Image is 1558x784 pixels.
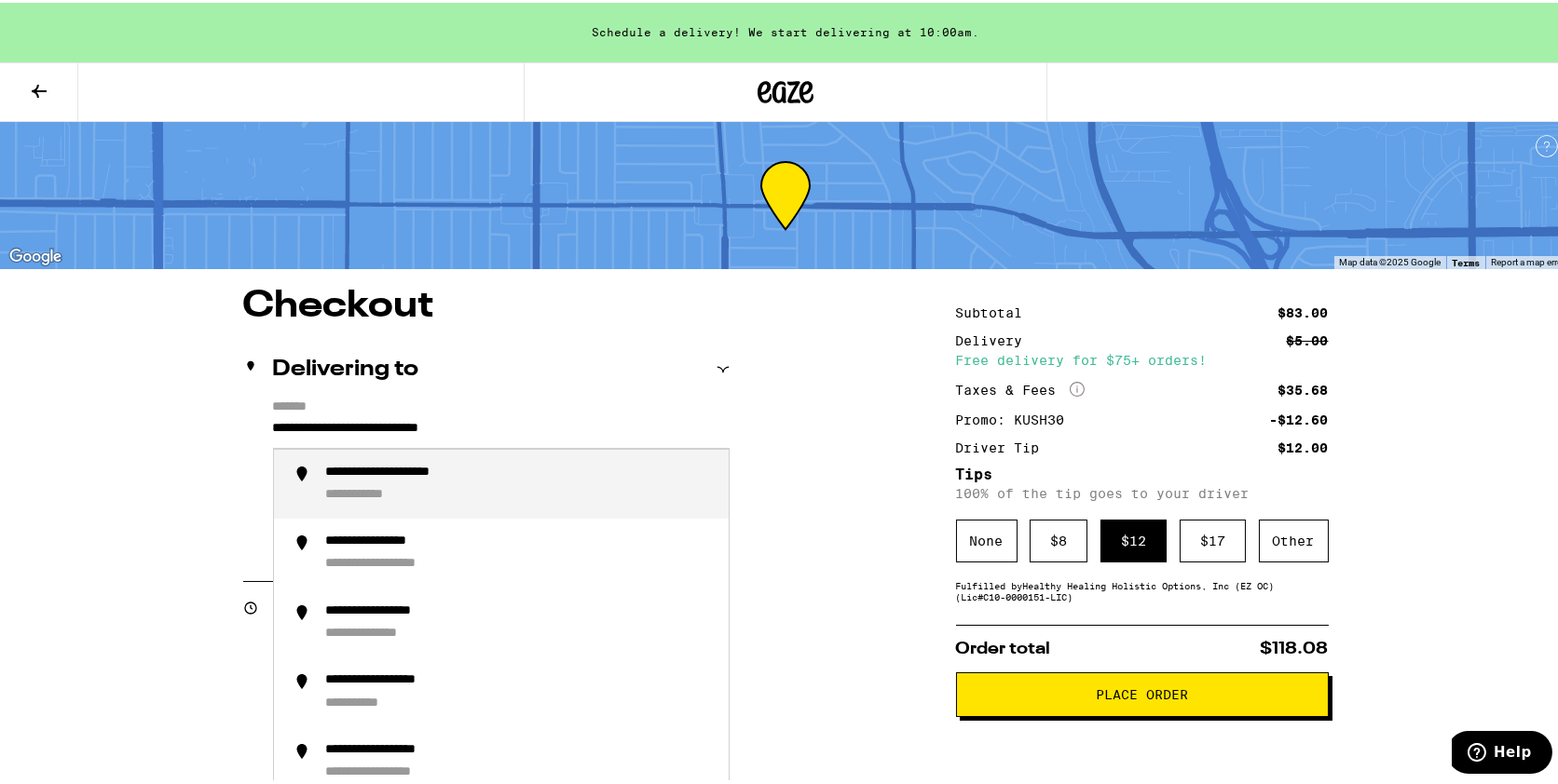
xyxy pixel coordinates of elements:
[1339,254,1441,264] span: Map data ©2025 Google
[1030,517,1087,560] div: $ 8
[1278,439,1329,452] div: $12.00
[5,242,66,266] a: Open this area in Google Maps (opens a new window)
[956,304,1036,317] div: Subtotal
[1180,517,1246,560] div: $ 17
[956,331,1036,345] div: Delivery
[1270,411,1329,424] div: -$12.60
[956,483,1329,498] p: 100% of the tip goes to your driver
[1452,254,1480,265] a: Terms
[1261,638,1329,655] span: $118.08
[956,669,1329,714] button: Place Order
[1096,685,1188,698] span: Place Order
[5,242,66,266] img: Google
[1100,517,1167,560] div: $ 12
[243,285,730,322] h1: Checkout
[956,517,1018,560] div: None
[956,439,1053,452] div: Driver Tip
[1278,304,1329,317] div: $83.00
[956,379,1085,396] div: Taxes & Fees
[956,351,1329,364] div: Free delivery for $75+ orders!
[1287,331,1329,345] div: $5.00
[956,411,1078,424] div: Promo: KUSH30
[956,638,1051,655] span: Order total
[1259,517,1329,560] div: Other
[956,465,1329,480] h5: Tips
[956,577,1329,600] div: Fulfilled by Healthy Healing Holistic Options, Inc (EZ OC) (Lic# C10-0000151-LIC )
[1452,728,1552,775] iframe: Opens a widget where you can find more information
[1278,381,1329,394] div: $35.68
[273,356,419,378] h2: Delivering to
